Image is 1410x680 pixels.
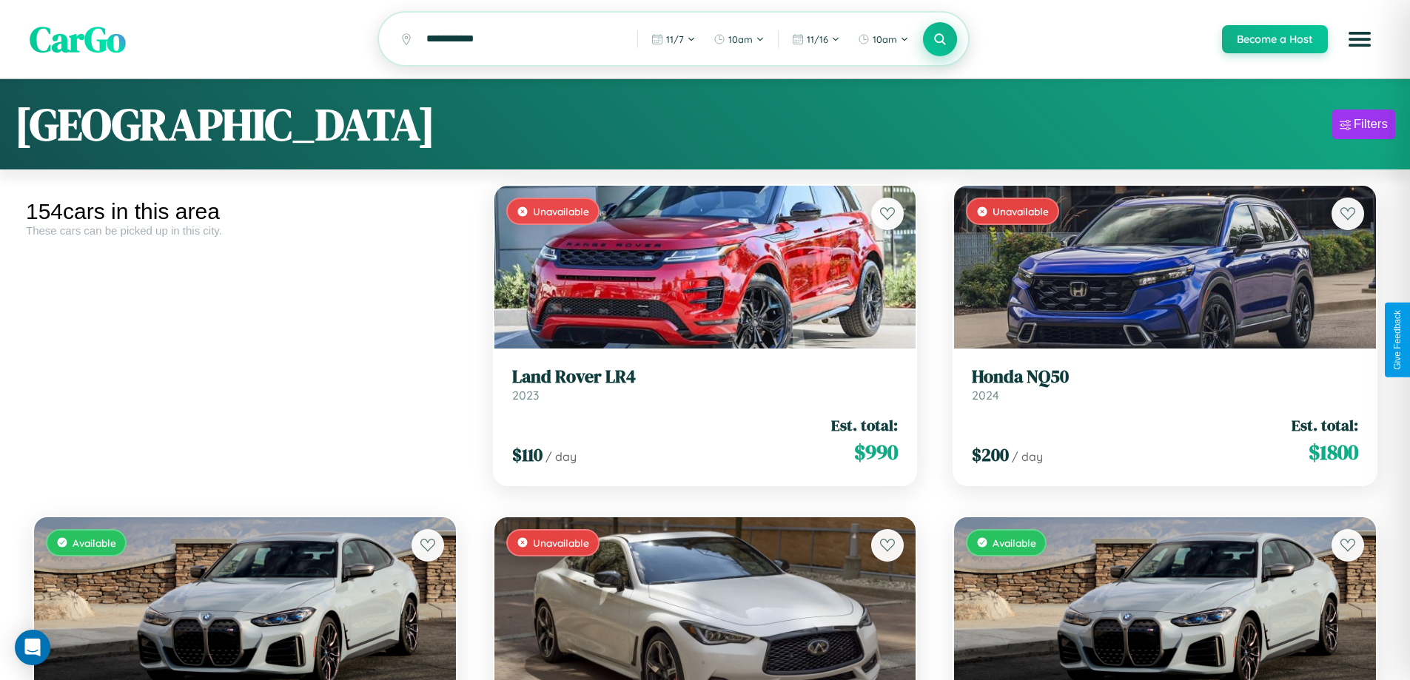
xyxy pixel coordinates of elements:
span: 11 / 7 [666,33,684,45]
div: Filters [1354,117,1388,132]
span: $ 110 [512,442,543,467]
button: 11/16 [785,27,847,51]
button: Filters [1332,110,1395,139]
h3: Land Rover LR4 [512,366,899,388]
span: Available [73,536,116,549]
div: 154 cars in this area [26,199,464,224]
button: 10am [706,27,772,51]
span: CarGo [30,15,126,64]
button: Open menu [1339,18,1380,60]
span: $ 200 [972,442,1009,467]
div: These cars can be picked up in this city. [26,224,464,237]
a: Honda NQ502024 [972,366,1358,403]
span: Unavailable [533,205,589,218]
button: 10am [850,27,916,51]
h3: Honda NQ50 [972,366,1358,388]
a: Land Rover LR42023 [512,366,899,403]
span: 10am [728,33,753,45]
span: Est. total: [831,414,898,436]
div: Give Feedback [1392,310,1403,370]
span: / day [1012,449,1043,464]
span: 2024 [972,388,999,403]
span: / day [545,449,577,464]
button: 11/7 [644,27,703,51]
span: 2023 [512,388,539,403]
span: Est. total: [1292,414,1358,436]
span: Unavailable [533,536,589,549]
span: $ 1800 [1309,437,1358,467]
span: 11 / 16 [807,33,828,45]
span: 10am [873,33,897,45]
span: Available [993,536,1036,549]
h1: [GEOGRAPHIC_DATA] [15,94,435,155]
span: $ 990 [854,437,898,467]
button: Become a Host [1222,25,1328,53]
span: Unavailable [993,205,1049,218]
div: Open Intercom Messenger [15,630,50,665]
